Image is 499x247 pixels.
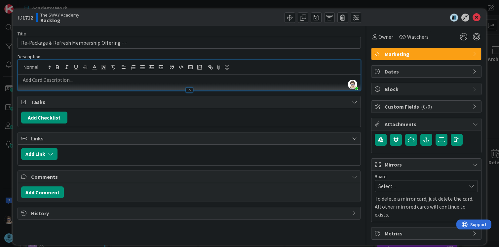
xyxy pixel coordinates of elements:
button: Add Link [21,148,58,160]
span: Metrics [385,229,469,237]
b: Backlog [40,18,79,23]
input: type card name here... [18,37,361,49]
span: History [31,209,349,217]
span: Watchers [407,33,429,41]
span: Support [14,1,30,9]
span: Block [385,85,469,93]
button: Add Comment [21,186,64,198]
button: Add Checklist [21,112,67,123]
img: GSQywPghEhdbY4OwXOWrjRcy4shk9sHH.png [348,80,357,89]
span: Marketing [385,50,469,58]
b: 1712 [22,14,33,21]
span: Owner [378,33,393,41]
span: Custom Fields [385,103,469,111]
span: Tasks [31,98,349,106]
span: ( 0/0 ) [421,103,432,110]
span: Board [375,174,387,179]
span: The SWAY Academy [40,12,79,18]
span: Dates [385,68,469,75]
span: Links [31,134,349,142]
span: Comments [31,173,349,181]
span: Attachments [385,120,469,128]
span: Description [18,54,40,60]
p: To delete a mirror card, just delete the card. All other mirrored cards will continue to exists. [375,195,478,219]
span: Select... [378,181,463,191]
span: Mirrors [385,161,469,169]
span: ID [18,14,33,22]
label: Title [18,31,26,37]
